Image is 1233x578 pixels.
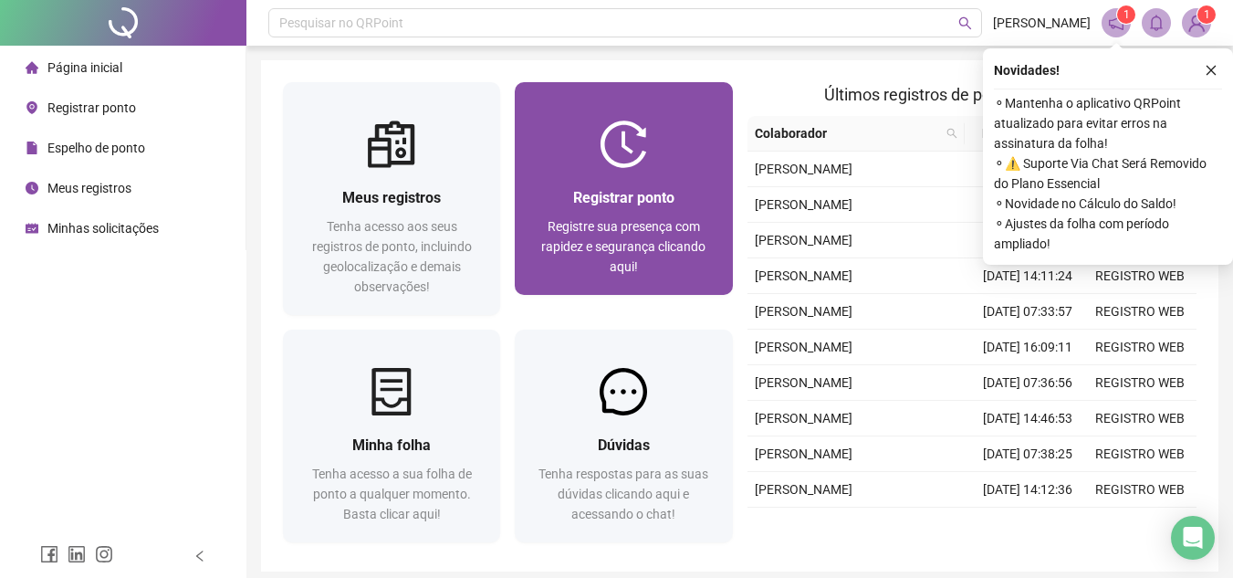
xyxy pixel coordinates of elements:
[994,60,1060,80] span: Novidades !
[1084,401,1196,436] td: REGISTRO WEB
[193,550,206,562] span: left
[1084,294,1196,330] td: REGISTRO WEB
[598,436,650,454] span: Dúvidas
[1108,15,1124,31] span: notification
[47,60,122,75] span: Página inicial
[283,82,500,315] a: Meus registrosTenha acesso aos seus registros de ponto, incluindo geolocalização e demais observa...
[946,128,957,139] span: search
[958,16,972,30] span: search
[26,101,38,114] span: environment
[538,467,708,521] span: Tenha respostas para as suas dúvidas clicando aqui e acessando o chat!
[47,221,159,236] span: Minhas solicitações
[972,436,1084,472] td: [DATE] 07:38:25
[312,467,472,521] span: Tenha acesso a sua folha de ponto a qualquer momento. Basta clicar aqui!
[352,436,431,454] span: Minha folha
[95,545,113,563] span: instagram
[972,223,1084,258] td: [DATE] 07:21:28
[972,401,1084,436] td: [DATE] 14:46:53
[515,82,732,295] a: Registrar pontoRegistre sua presença com rapidez e segurança clicando aqui!
[972,294,1084,330] td: [DATE] 07:33:57
[994,153,1222,194] span: ⚬ ⚠️ Suporte Via Chat Será Removido do Plano Essencial
[1204,8,1210,21] span: 1
[1123,8,1130,21] span: 1
[972,508,1084,543] td: [DATE] 07:32:20
[755,447,852,461] span: [PERSON_NAME]
[755,233,852,247] span: [PERSON_NAME]
[40,545,58,563] span: facebook
[1084,508,1196,543] td: REGISTRO WEB
[1148,15,1165,31] span: bell
[1084,472,1196,508] td: REGISTRO WEB
[972,152,1084,187] td: [DATE] 07:29:09
[994,194,1222,214] span: ⚬ Novidade no Cálculo do Saldo!
[283,330,500,542] a: Minha folhaTenha acesso a sua folha de ponto a qualquer momento. Basta clicar aqui!
[755,375,852,390] span: [PERSON_NAME]
[541,219,705,274] span: Registre sua presença com rapidez e segurança clicando aqui!
[26,182,38,194] span: clock-circle
[755,162,852,176] span: [PERSON_NAME]
[755,268,852,283] span: [PERSON_NAME]
[965,116,1073,152] th: Data/Hora
[1084,436,1196,472] td: REGISTRO WEB
[1197,5,1216,24] sup: Atualize o seu contato no menu Meus Dados
[994,214,1222,254] span: ⚬ Ajustes da folha com período ampliado!
[342,189,441,206] span: Meus registros
[993,13,1091,33] span: [PERSON_NAME]
[515,330,732,542] a: DúvidasTenha respostas para as suas dúvidas clicando aqui e acessando o chat!
[573,189,674,206] span: Registrar ponto
[1183,9,1210,37] img: 88756
[972,365,1084,401] td: [DATE] 07:36:56
[972,187,1084,223] td: [DATE] 15:19:13
[824,85,1119,104] span: Últimos registros de ponto sincronizados
[755,411,852,426] span: [PERSON_NAME]
[972,330,1084,365] td: [DATE] 16:09:11
[1117,5,1135,24] sup: 1
[26,61,38,74] span: home
[994,93,1222,153] span: ⚬ Mantenha o aplicativo QRPoint atualizado para evitar erros na assinatura da folha!
[755,197,852,212] span: [PERSON_NAME]
[972,123,1051,143] span: Data/Hora
[1084,365,1196,401] td: REGISTRO WEB
[1205,64,1217,77] span: close
[47,181,131,195] span: Meus registros
[312,219,472,294] span: Tenha acesso aos seus registros de ponto, incluindo geolocalização e demais observações!
[26,142,38,154] span: file
[972,258,1084,294] td: [DATE] 14:11:24
[943,120,961,147] span: search
[972,472,1084,508] td: [DATE] 14:12:36
[755,340,852,354] span: [PERSON_NAME]
[1084,258,1196,294] td: REGISTRO WEB
[755,304,852,319] span: [PERSON_NAME]
[755,123,940,143] span: Colaborador
[47,141,145,155] span: Espelho de ponto
[755,482,852,497] span: [PERSON_NAME]
[1171,516,1215,560] div: Open Intercom Messenger
[68,545,86,563] span: linkedin
[1084,330,1196,365] td: REGISTRO WEB
[26,222,38,235] span: schedule
[47,100,136,115] span: Registrar ponto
